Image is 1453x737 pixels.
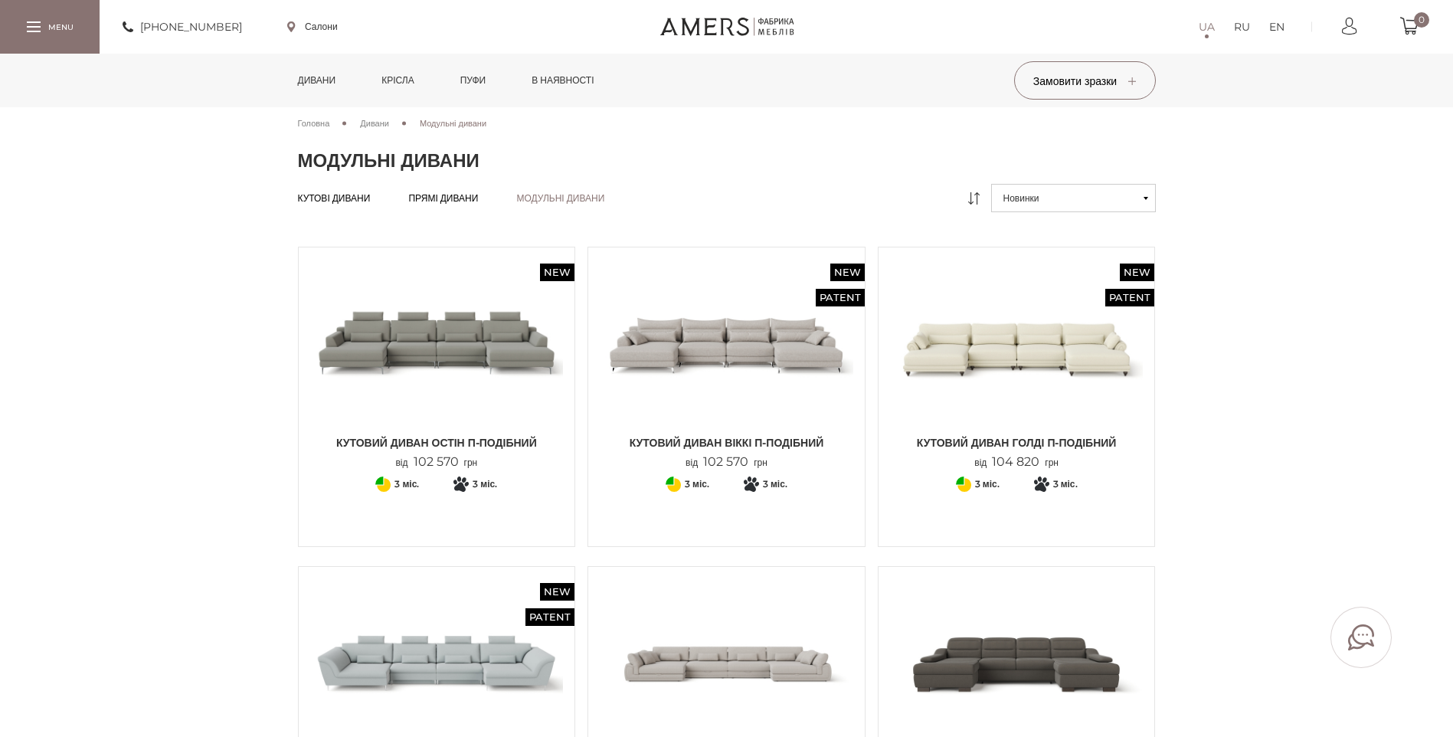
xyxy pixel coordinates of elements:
a: Пуфи [449,54,498,107]
span: New [540,583,574,601]
a: Головна [298,116,330,130]
span: New [540,264,574,281]
a: New Patent Кутовий диван ВІККІ П-подібний Кутовий диван ВІККІ П-подібний від102 570грн [600,259,853,470]
a: EN [1269,18,1284,36]
button: Замовити зразки [1014,61,1156,100]
a: в наявності [520,54,605,107]
img: Кутовий диван ВІККІ П-подібний [600,259,853,427]
span: Patent [525,608,574,626]
span: 102 570 [408,454,464,469]
span: Кутовий диван ОСТІН П-подібний [310,435,564,450]
span: 3 міс. [394,475,419,493]
span: Головна [298,118,330,129]
h1: Модульні дивани [298,149,1156,172]
button: Новинки [991,184,1156,212]
a: Дивани [360,116,389,130]
span: New [1120,264,1154,281]
a: Прямі дивани [408,192,478,205]
span: New [830,264,865,281]
span: 102 570 [698,454,754,469]
span: 3 міс. [975,475,1000,493]
span: Patent [1105,289,1154,306]
p: від грн [395,455,477,470]
span: 3 міс. [763,475,787,493]
span: 3 міс. [473,475,497,493]
span: 0 [1414,12,1429,28]
p: від грн [686,455,767,470]
a: New Patent Кутовий диван ГОЛДІ П-подібний Кутовий диван ГОЛДІ П-подібний від104 820грн [890,259,1144,470]
span: Кутовий диван ГОЛДІ П-подібний [890,435,1144,450]
img: Кутовий диван ГОЛДІ П-подібний [890,259,1144,427]
a: Салони [287,20,338,34]
a: [PHONE_NUMBER] [123,18,242,36]
a: Крісла [370,54,425,107]
a: Дивани [286,54,348,107]
span: Дивани [360,118,389,129]
a: RU [1234,18,1250,36]
span: 3 міс. [1053,475,1078,493]
span: Замовити зразки [1033,74,1136,88]
a: UA [1199,18,1215,36]
p: від грн [974,455,1059,470]
span: Кутовий диван ВІККІ П-подібний [600,435,853,450]
span: Patent [816,289,865,306]
span: 3 міс. [685,475,709,493]
a: New Кутовий диван ОСТІН П-подібний Кутовий диван ОСТІН П-подібний Кутовий диван ОСТІН П-подібний ... [310,259,564,470]
a: Кутові дивани [298,192,371,205]
span: 104 820 [987,454,1045,469]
